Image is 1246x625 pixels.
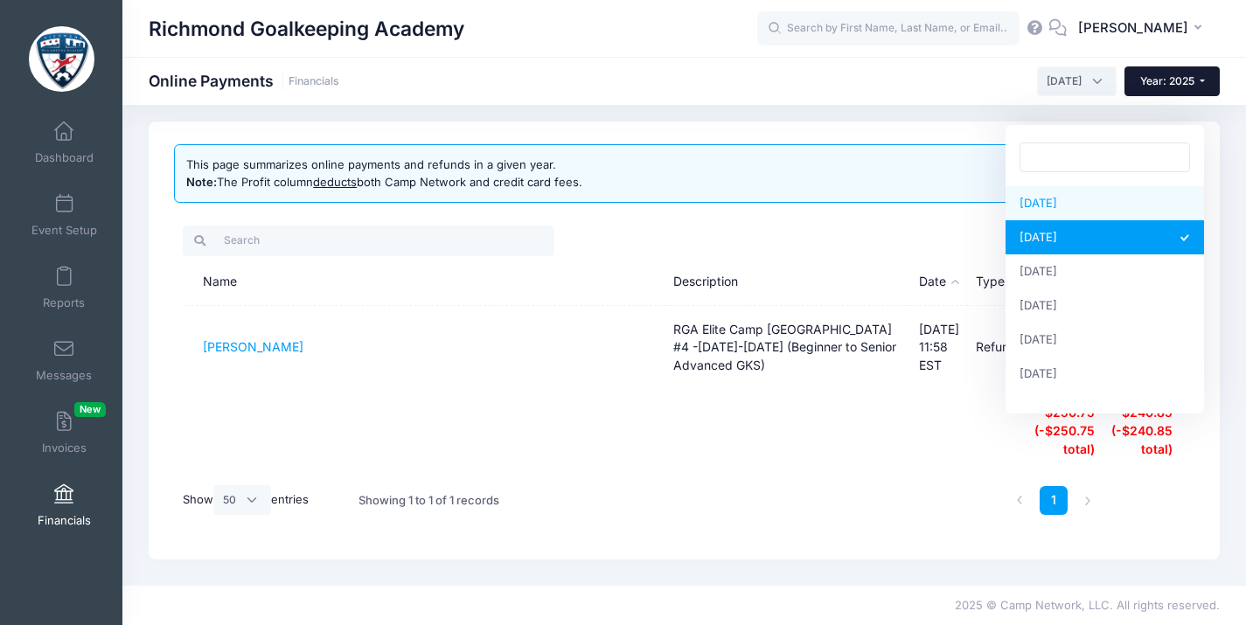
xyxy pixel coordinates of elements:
[1078,18,1188,38] span: [PERSON_NAME]
[1006,357,1204,391] li: [DATE]
[149,72,339,90] h1: Online Payments
[1026,390,1103,473] th: -$250.75 (-$250.75 total)
[1103,390,1181,473] th: -$240.85 (-$240.85 total)
[23,112,106,173] a: Dashboard
[183,226,554,255] input: Search
[35,150,94,165] span: Dashboard
[23,330,106,391] a: Messages
[183,259,665,306] th: Name: activate to sort column ascending
[23,475,106,536] a: Financials
[36,368,92,383] span: Messages
[149,9,464,49] h1: Richmond Goalkeeping Academy
[1140,74,1194,87] span: Year: 2025
[1037,66,1117,96] span: August 2025
[213,485,271,515] select: Showentries
[1067,9,1220,49] button: [PERSON_NAME]
[1006,254,1204,288] li: [DATE]
[31,223,97,238] span: Event Setup
[186,175,217,189] b: Note:
[23,402,106,463] a: InvoicesNew
[313,175,357,189] u: deducts
[665,259,910,306] th: Description: activate to sort column ascending
[203,339,303,354] a: [PERSON_NAME]
[358,481,499,521] div: Showing 1 to 1 of 1 records
[1124,66,1220,96] button: Year: 2025
[289,75,339,88] a: Financials
[1006,186,1204,220] li: [DATE]
[665,306,910,389] td: RGA Elite Camp [GEOGRAPHIC_DATA] #4 -[DATE]-[DATE] (Beginner to Senior Advanced GKS)
[186,156,582,191] div: This page summarizes online payments and refunds in a given year. The Profit column both Camp Net...
[29,26,94,92] img: Richmond Goalkeeping Academy
[1006,391,1204,425] li: All 2025
[23,257,106,318] a: Reports
[43,295,85,310] span: Reports
[23,184,106,246] a: Event Setup
[1040,486,1068,515] a: 1
[42,441,87,455] span: Invoices
[757,11,1020,46] input: Search by First Name, Last Name, or Email...
[967,259,1026,306] th: Type: activate to sort column ascending
[955,598,1220,612] span: 2025 © Camp Network, LLC. All rights reserved.
[1006,288,1204,323] li: [DATE]
[1047,73,1082,89] span: August 2025
[1006,220,1204,254] li: [DATE]
[1006,323,1204,357] li: [DATE]
[910,306,968,389] td: [DATE] 11:58 EST
[967,306,1026,389] td: Refund
[183,485,309,515] label: Show entries
[1020,142,1190,172] input: Search
[910,259,968,306] th: Date: activate to sort column descending
[74,402,106,417] span: New
[38,513,91,528] span: Financials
